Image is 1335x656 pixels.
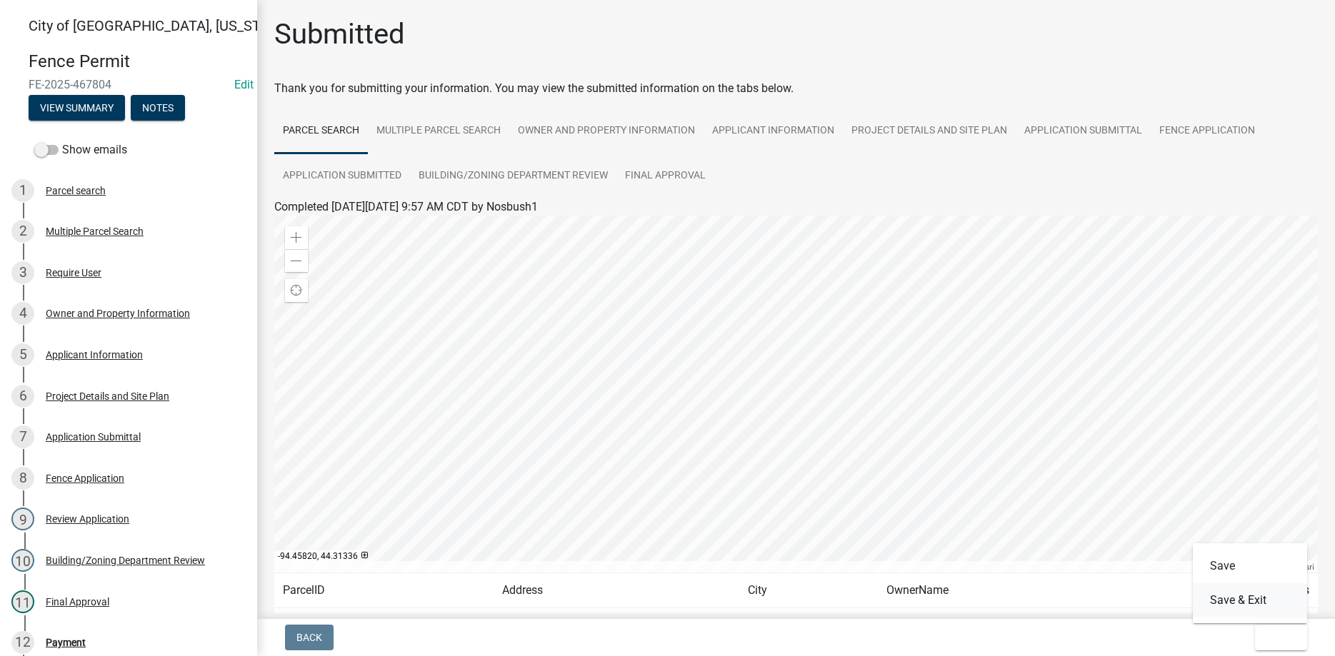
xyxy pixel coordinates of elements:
[11,549,34,572] div: 10
[11,425,34,448] div: 7
[274,17,405,51] h1: Submitted
[274,200,538,213] span: Completed [DATE][DATE] 9:57 AM CDT by Nosbush1
[11,343,34,366] div: 5
[494,608,739,643] td: [STREET_ADDRESS]
[296,632,322,643] span: Back
[234,78,254,91] wm-modal-confirm: Edit Application Number
[509,109,704,154] a: Owner and Property Information
[46,308,190,318] div: Owner and Property Information
[739,573,878,608] td: City
[368,109,509,154] a: Multiple Parcel Search
[274,80,1318,97] div: Thank you for submitting your information. You may view the submitted information on the tabs below.
[843,109,1016,154] a: Project Details and Site Plan
[11,261,34,284] div: 3
[878,608,1224,643] td: CITY OF [GEOGRAPHIC_DATA]
[131,103,185,114] wm-modal-confirm: Notes
[410,153,616,199] a: Building/Zoning Department Review
[274,153,410,199] a: Application Submitted
[285,625,334,650] button: Back
[739,608,878,643] td: NEW ULM
[285,279,308,302] div: Find my location
[46,637,86,647] div: Payment
[131,95,185,121] button: Notes
[1193,583,1307,617] button: Save & Exit
[46,268,101,278] div: Require User
[46,597,109,607] div: Final Approval
[234,78,254,91] a: Edit
[274,573,494,608] td: ParcelID
[11,385,34,408] div: 6
[1193,549,1307,583] button: Save
[46,226,144,236] div: Multiple Parcel Search
[29,103,125,114] wm-modal-confirm: Summary
[46,186,106,196] div: Parcel search
[29,78,229,91] span: FE-2025-467804
[1266,632,1287,643] span: Exit
[46,350,143,360] div: Applicant Information
[1255,625,1307,650] button: Exit
[34,141,127,158] label: Show emails
[11,179,34,202] div: 1
[616,153,714,199] a: Final Approval
[46,391,169,401] div: Project Details and Site Plan
[11,220,34,243] div: 2
[11,467,34,490] div: 8
[11,302,34,325] div: 4
[29,51,246,72] h4: Fence Permit
[1151,109,1264,154] a: Fence Application
[11,508,34,530] div: 9
[46,432,141,442] div: Application Submittal
[11,631,34,654] div: 12
[274,109,368,154] a: Parcel search
[1301,562,1314,572] a: Esri
[494,573,739,608] td: Address
[29,95,125,121] button: View Summary
[1016,109,1151,154] a: Application Submittal
[46,555,205,565] div: Building/Zoning Department Review
[46,514,129,524] div: Review Application
[704,109,843,154] a: Applicant Information
[46,473,124,483] div: Fence Application
[1193,543,1307,623] div: Exit
[11,590,34,613] div: 11
[29,17,289,34] span: City of [GEOGRAPHIC_DATA], [US_STATE]
[274,608,494,643] td: 00100106708081
[878,573,1224,608] td: OwnerName
[285,226,308,249] div: Zoom in
[285,249,308,272] div: Zoom out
